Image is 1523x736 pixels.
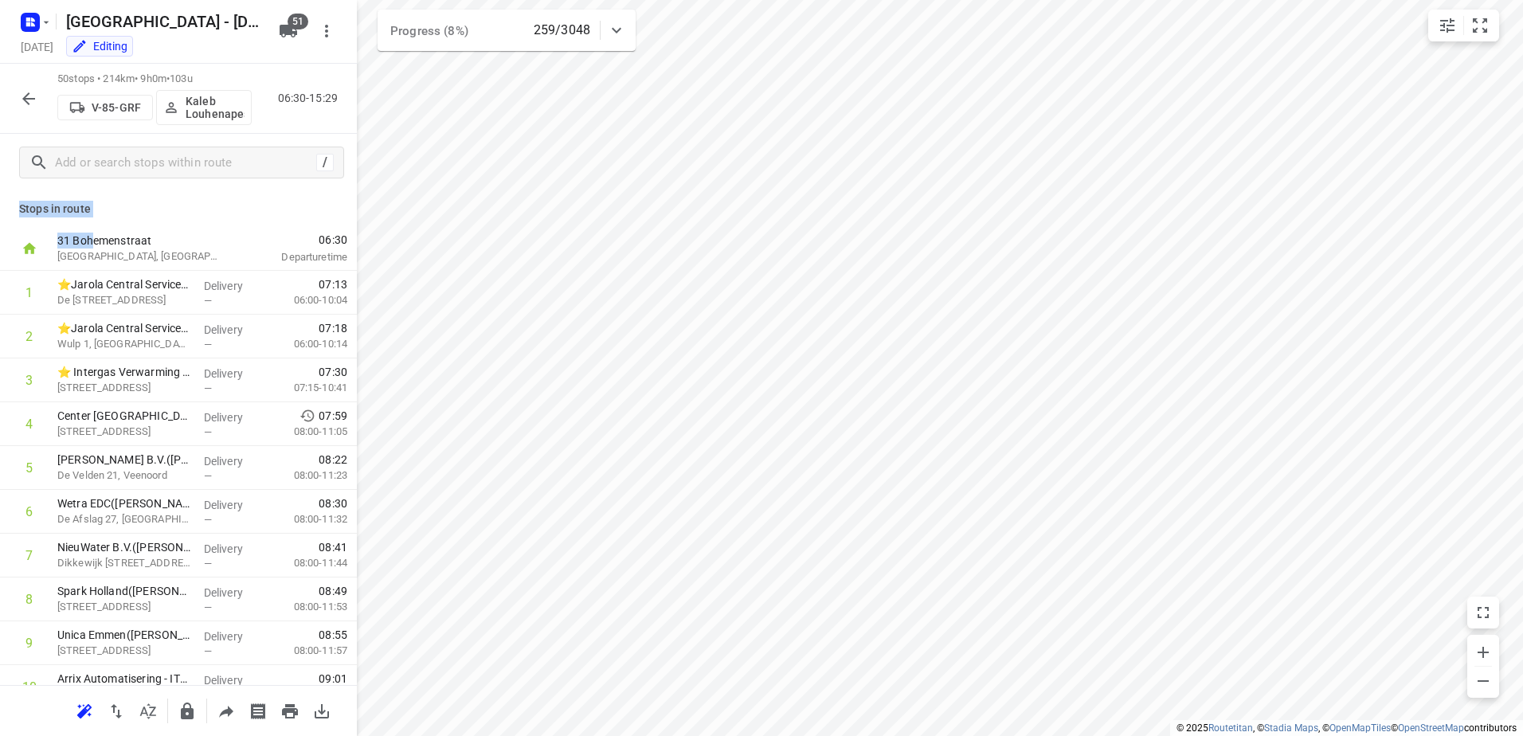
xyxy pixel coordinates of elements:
[57,555,191,571] p: Dikkewijk Oostzijde 54, Nieuw-amsterdam
[268,292,347,308] p: 06:00-10:04
[57,233,223,249] p: 31 Bohemenstraat
[57,452,191,468] p: Nijwa Veenoord B.V.(Nijwa Veenoord B.V.)
[25,636,33,651] div: 9
[268,643,347,659] p: 08:00-11:57
[57,95,153,120] button: V-85-GRF
[204,339,212,350] span: —
[72,38,127,54] div: Editing
[1329,722,1391,734] a: OpenMapTiles
[242,703,274,718] span: Print shipping labels
[204,672,263,688] p: Delivery
[57,539,191,555] p: NieuWater B.V.(Wichert Kanis)
[300,408,315,424] svg: Early
[156,90,252,125] button: Kaleb Louhenapessy
[57,511,191,527] p: De Afslag 27, Nieuw-amsterdam
[25,548,33,563] div: 7
[319,408,347,424] span: 07:59
[268,555,347,571] p: 08:00-11:44
[1177,722,1517,734] li: © 2025 , © , © © contributors
[319,539,347,555] span: 08:41
[242,232,347,248] span: 06:30
[57,292,191,308] p: De Hulteweg 16, Coevorden
[57,364,191,380] p: ⭐ Intergas Verwarming BV(Luciëne Warmolts)
[25,504,33,519] div: 6
[170,72,193,84] span: 103u
[319,452,347,468] span: 08:22
[274,703,306,718] span: Print route
[204,295,212,307] span: —
[204,426,212,438] span: —
[14,37,60,56] h5: [DATE]
[1264,722,1318,734] a: Stadia Maps
[319,627,347,643] span: 08:55
[25,460,33,476] div: 5
[57,468,191,483] p: De Velden 21, Veenoord
[57,249,223,264] p: [GEOGRAPHIC_DATA], [GEOGRAPHIC_DATA]
[55,151,316,175] input: Add or search stops within route
[378,10,636,51] div: Progress (8%)259/3048
[204,497,263,513] p: Delivery
[22,679,37,695] div: 10
[57,671,191,687] p: Arrix Automatisering - ITWorxx(Dion Zwaagstra)
[204,558,212,570] span: —
[57,408,191,424] p: Center Parcs De Huttenheugte(Dylan Visscher)
[319,320,347,336] span: 07:18
[319,276,347,292] span: 07:13
[204,278,263,294] p: Delivery
[278,90,344,107] p: 06:30-15:29
[204,514,212,526] span: —
[204,366,263,382] p: Delivery
[57,424,191,440] p: [STREET_ADDRESS]
[57,380,191,396] p: Europark Allee 2, Coevorden
[186,95,245,120] p: Kaleb Louhenapessy
[1464,10,1496,41] button: Fit zoom
[268,380,347,396] p: 07:15-10:41
[268,424,347,440] p: 08:00-11:05
[204,645,212,657] span: —
[319,364,347,380] span: 07:30
[204,453,263,469] p: Delivery
[25,373,33,388] div: 3
[306,703,338,718] span: Download route
[171,695,203,727] button: Lock route
[57,276,191,292] p: ⭐Jarola Central Services B.V. - Coevorden nieuw([PERSON_NAME])
[1208,722,1253,734] a: Routetitan
[25,592,33,607] div: 8
[92,101,141,114] p: V-85-GRF
[204,541,263,557] p: Delivery
[268,468,347,483] p: 08:00-11:23
[25,417,33,432] div: 4
[57,627,191,643] p: Unica Emmen(Mirjam Visser)
[1428,10,1499,41] div: small contained button group
[390,24,468,38] span: Progress (8%)
[60,9,266,34] h5: [GEOGRAPHIC_DATA] - [DATE]
[19,201,338,217] p: Stops in route
[57,320,191,336] p: ⭐Jarola Central Services B.V. - Coevorden(Isa Plasman)
[204,628,263,644] p: Delivery
[319,583,347,599] span: 08:49
[166,72,170,84] span: •
[204,470,212,482] span: —
[57,72,252,87] p: 50 stops • 214km • 9h0m
[25,329,33,344] div: 2
[268,599,347,615] p: 08:00-11:53
[316,154,334,171] div: /
[100,703,132,718] span: Reverse route
[268,336,347,352] p: 06:00-10:14
[132,703,164,718] span: Sort by time window
[57,599,191,615] p: [STREET_ADDRESS]
[242,249,347,265] p: Departure time
[319,671,347,687] span: 09:01
[69,703,100,718] span: Reoptimize route
[204,585,263,601] p: Delivery
[57,643,191,659] p: [STREET_ADDRESS]
[204,409,263,425] p: Delivery
[57,583,191,599] p: Spark Holland(Engeltje Kampijon)
[57,495,191,511] p: Wetra EDC(André van der Leij)
[57,336,191,352] p: Wulp 1, [GEOGRAPHIC_DATA]
[319,495,347,511] span: 08:30
[25,285,33,300] div: 1
[210,703,242,718] span: Share route
[268,511,347,527] p: 08:00-11:32
[534,21,590,40] p: 259/3048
